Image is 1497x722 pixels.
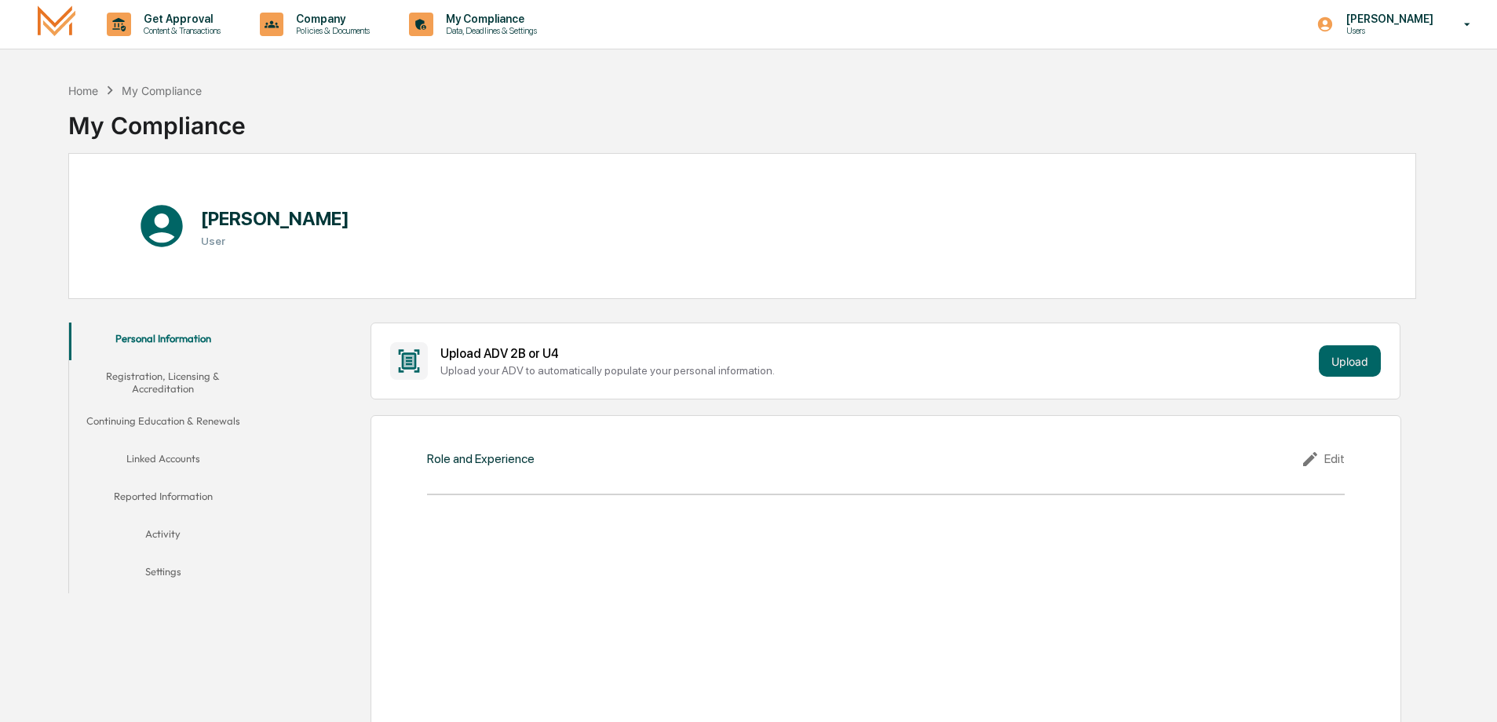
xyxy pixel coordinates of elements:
p: Data, Deadlines & Settings [433,25,545,36]
button: Activity [69,518,257,556]
img: logo [38,5,75,42]
p: Get Approval [131,13,228,25]
p: Content & Transactions [131,25,228,36]
p: My Compliance [433,13,545,25]
button: Registration, Licensing & Accreditation [69,360,257,405]
h3: User [201,235,349,247]
div: Home [68,84,98,97]
p: Company [283,13,378,25]
p: [PERSON_NAME] [1334,13,1441,25]
div: Upload your ADV to automatically populate your personal information. [440,364,1313,377]
div: My Compliance [122,84,202,97]
div: My Compliance [68,99,246,140]
button: Settings [69,556,257,593]
button: Upload [1319,345,1381,377]
button: Personal Information [69,323,257,360]
div: Role and Experience [427,451,535,466]
div: Upload ADV 2B or U4 [440,346,1313,361]
div: Edit [1301,450,1345,469]
button: Reported Information [69,480,257,518]
button: Linked Accounts [69,443,257,480]
p: Policies & Documents [283,25,378,36]
div: secondary tabs example [69,323,257,593]
button: Continuing Education & Renewals [69,405,257,443]
p: Users [1334,25,1441,36]
h1: [PERSON_NAME] [201,207,349,230]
